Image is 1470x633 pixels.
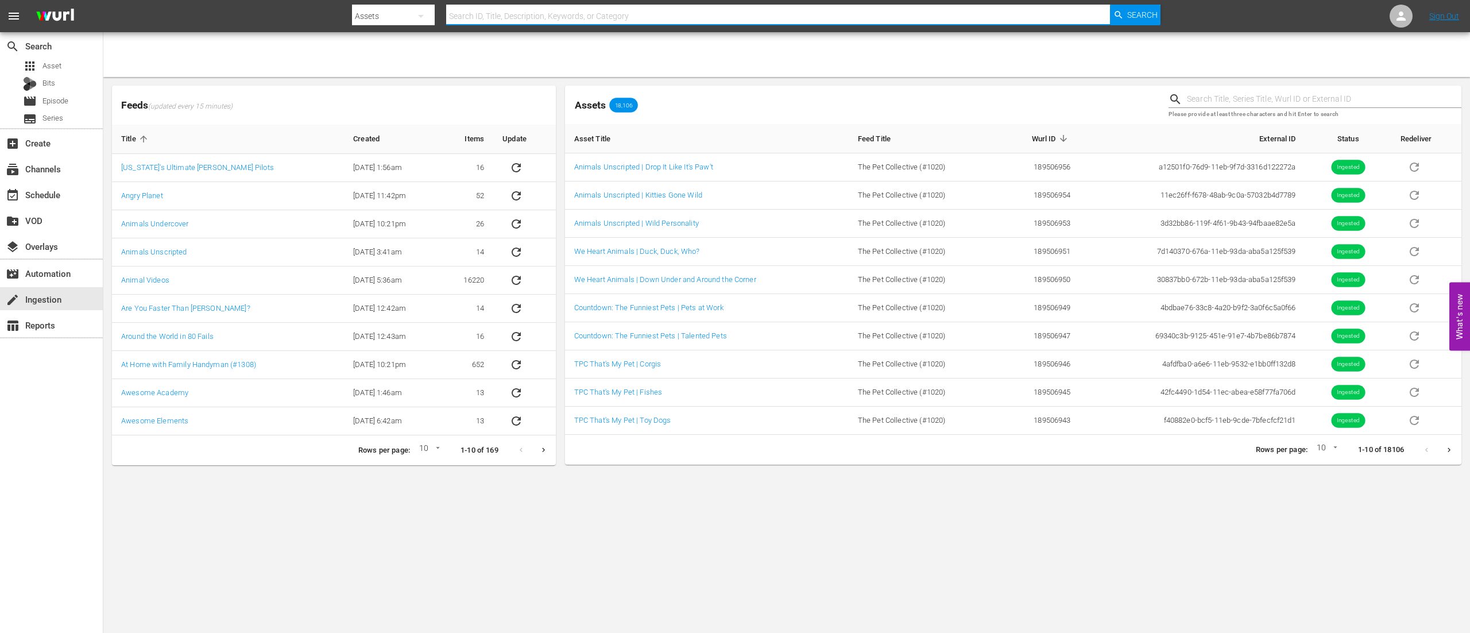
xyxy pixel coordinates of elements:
td: 16 [440,154,493,182]
td: The Pet Collective (#1020) [849,182,999,210]
td: 42fc4490-1d54-11ec-abea-e58f77fa706d [1080,379,1305,407]
a: We Heart Animals | Down Under and Around the Corner [574,275,756,284]
a: Animals Unscripted [121,248,187,256]
span: Asset [23,59,37,73]
a: Animal Videos [121,276,169,284]
span: Reports [6,319,20,333]
a: TPC That's My Pet | Toy Dogs [574,416,671,424]
td: 26 [440,210,493,238]
td: 189506953 [999,210,1080,238]
span: Ingested [1331,304,1365,312]
span: Ingested [1331,276,1365,284]
a: At Home with Family Handyman (#1308) [121,360,256,369]
span: Live assets can't be redelivered [1401,331,1428,339]
table: sticky table [112,125,556,435]
button: Open Feedback Widget [1449,283,1470,351]
span: Ingested [1331,163,1365,172]
a: Animals Unscripted | Kitties Gone Wild [574,191,702,199]
span: Ingested [1331,219,1365,228]
div: 10 [415,442,442,459]
span: Live assets can't be redelivered [1401,246,1428,255]
span: Ingested [1331,332,1365,341]
a: We Heart Animals | Duck, Duck, Who? [574,247,700,256]
td: [DATE] 1:56am [344,154,440,182]
a: TPC That's My Pet | Corgis [574,360,661,368]
th: External ID [1080,124,1305,153]
td: 189506951 [999,238,1080,266]
span: 18,106 [609,102,638,109]
a: Are You Faster Than [PERSON_NAME]? [121,304,250,312]
td: The Pet Collective (#1020) [849,266,999,294]
td: The Pet Collective (#1020) [849,210,999,238]
a: Sign Out [1429,11,1459,21]
span: Ingested [1331,416,1365,425]
td: [DATE] 3:41am [344,238,440,267]
table: sticky table [565,124,1461,435]
span: Schedule [6,188,20,202]
td: 189506949 [999,294,1080,322]
td: 7d140370-676a-11eb-93da-aba5a125f539 [1080,238,1305,266]
span: Live assets can't be redelivered [1401,275,1428,283]
td: 69340c3b-9125-451e-91e7-4b7be86b7874 [1080,322,1305,350]
p: 1-10 of 169 [461,445,498,456]
td: 189506943 [999,407,1080,435]
span: Ingested [1331,248,1365,256]
p: Rows per page: [358,445,410,456]
td: 189506947 [999,322,1080,350]
a: Awesome Academy [121,388,188,397]
span: VOD [6,214,20,228]
td: 3d32bb86-119f-4f61-9b43-94fbaae82e5a [1080,210,1305,238]
span: (updated every 15 minutes) [148,102,233,111]
span: Assets [575,99,606,111]
td: [DATE] 10:21pm [344,210,440,238]
div: Bits [23,77,37,91]
span: Ingested [1331,388,1365,397]
td: The Pet Collective (#1020) [849,322,999,350]
td: 11ec26ff-f678-48ab-9c0a-57032b4d7789 [1080,182,1305,210]
td: 13 [440,379,493,407]
a: Countdown: The Funniest Pets | Pets at Work [574,303,724,312]
td: 189506956 [999,153,1080,182]
span: Create [6,137,20,150]
span: Search [1127,5,1158,25]
span: Channels [6,163,20,176]
td: The Pet Collective (#1020) [849,294,999,322]
span: Ingestion [6,293,20,307]
td: [DATE] 6:42am [344,407,440,435]
a: Animals Unscripted | Wild Personality [574,219,699,227]
td: 14 [440,238,493,267]
th: Redeliver [1391,124,1461,153]
span: Feeds [112,96,556,115]
td: 52 [440,182,493,210]
td: 14 [440,295,493,323]
a: Animals Undercover [121,219,189,228]
span: Live assets can't be redelivered [1401,303,1428,311]
button: Next page [1438,439,1460,461]
span: Bits [42,78,55,89]
span: Live assets can't be redelivered [1401,359,1428,368]
td: The Pet Collective (#1020) [849,407,999,435]
span: Ingested [1331,360,1365,369]
span: Series [23,112,37,126]
button: Search [1110,5,1160,25]
td: 189506950 [999,266,1080,294]
span: Overlays [6,240,20,254]
td: The Pet Collective (#1020) [849,350,999,379]
td: The Pet Collective (#1020) [849,238,999,266]
td: 189506946 [999,350,1080,379]
span: Live assets can't be redelivered [1401,415,1428,424]
td: 4afdfba0-a6e6-11eb-9532-e1bb0ff132d8 [1080,350,1305,379]
span: menu [7,9,21,23]
td: 30837bb0-672b-11eb-93da-aba5a125f539 [1080,266,1305,294]
a: TPC That's My Pet | Fishes [574,388,663,396]
td: [DATE] 11:42pm [344,182,440,210]
td: [DATE] 12:42am [344,295,440,323]
span: Live assets can't be redelivered [1401,387,1428,396]
img: ans4CAIJ8jUAAAAAAAAAAAAAAAAAAAAAAAAgQb4GAAAAAAAAAAAAAAAAAAAAAAAAJMjXAAAAAAAAAAAAAAAAAAAAAAAAgAT5G... [28,3,83,30]
div: 10 [1312,441,1340,458]
th: Update [493,125,556,154]
th: Items [440,125,493,154]
span: Automation [6,267,20,281]
a: Awesome Elements [121,416,188,425]
span: Search [6,40,20,53]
